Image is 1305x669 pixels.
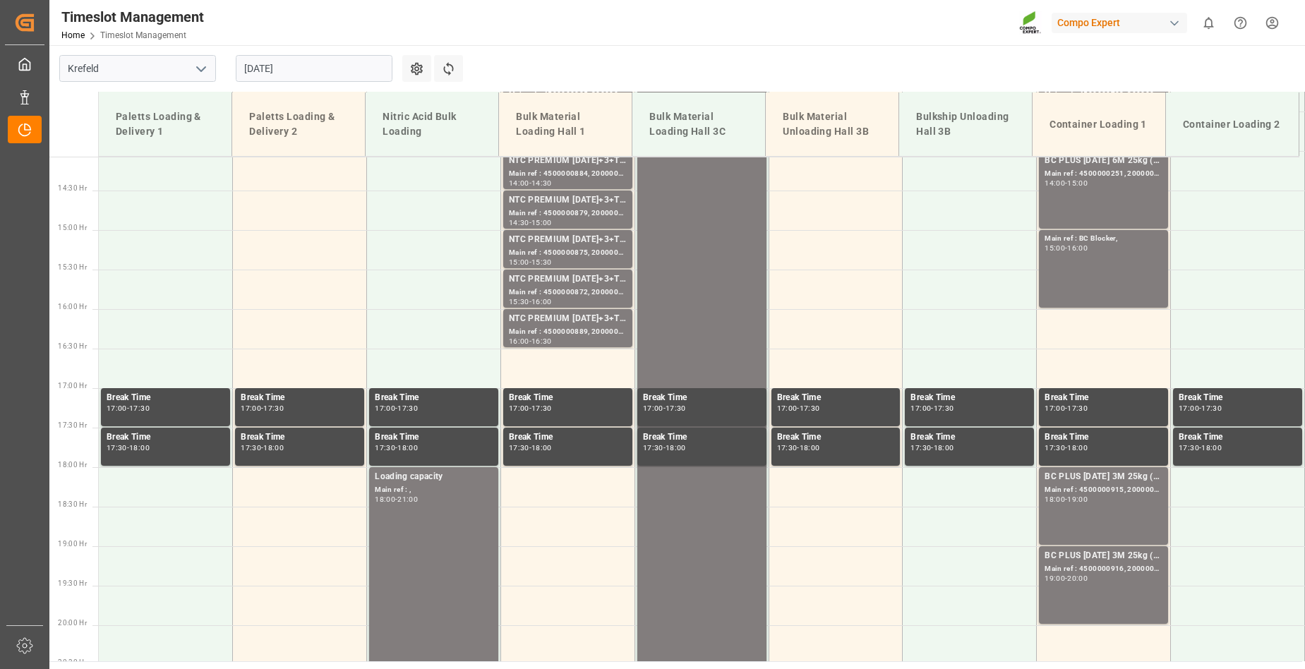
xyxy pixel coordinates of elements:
div: Break Time [1045,391,1162,405]
div: 17:00 [241,405,261,411]
div: Break Time [375,391,493,405]
div: 18:00 [800,445,820,451]
div: 15:00 [1045,245,1065,251]
span: 18:00 Hr [58,461,87,469]
div: Break Time [509,430,627,445]
div: 15:00 [531,219,552,226]
div: - [931,405,933,411]
div: 17:00 [910,405,931,411]
div: 17:00 [509,405,529,411]
div: Break Time [509,391,627,405]
div: Break Time [777,430,895,445]
div: 18:00 [531,445,552,451]
div: 16:00 [1067,245,1088,251]
div: 19:00 [1045,575,1065,581]
div: 18:00 [1067,445,1088,451]
span: 16:30 Hr [58,342,87,350]
div: NTC PREMIUM [DATE]+3+TE BULK; [509,154,627,168]
div: NTC PREMIUM [DATE]+3+TE BULK; [509,193,627,207]
div: Main ref : , [375,484,493,496]
div: 17:30 [107,445,127,451]
div: 14:30 [509,219,529,226]
div: - [529,259,531,265]
div: - [663,405,666,411]
div: 17:30 [241,445,261,451]
div: - [1065,496,1067,502]
div: Main ref : 4500000889, 2000000854; [509,326,627,338]
div: - [529,445,531,451]
div: NTC PREMIUM [DATE]+3+TE BULK; [509,233,627,247]
div: Nitric Acid Bulk Loading [377,104,487,145]
div: Main ref : 4500000916, 2000000422; [1045,563,1162,575]
div: 17:30 [1067,405,1088,411]
span: 17:30 Hr [58,421,87,429]
div: - [529,180,531,186]
div: BC PLUS [DATE] 3M 25kg (x42) WW; [1045,470,1162,484]
div: - [127,405,129,411]
div: 17:00 [107,405,127,411]
div: - [1065,405,1067,411]
div: Break Time [107,430,224,445]
input: DD.MM.YYYY [236,55,392,82]
div: 17:30 [531,405,552,411]
div: 17:30 [1045,445,1065,451]
span: 19:00 Hr [58,540,87,548]
div: Break Time [375,430,493,445]
div: 17:30 [397,405,418,411]
div: BC PLUS [DATE] 3M 25kg (x42) WW; [1045,549,1162,563]
div: 17:00 [375,405,395,411]
div: Break Time [241,391,359,405]
div: 17:30 [1179,445,1199,451]
div: Bulk Material Unloading Hall 3B [777,104,887,145]
div: Break Time [1179,391,1297,405]
input: Type to search/select [59,55,216,82]
button: Compo Expert [1052,9,1193,36]
div: Break Time [910,430,1028,445]
div: 14:00 [509,180,529,186]
span: 15:00 Hr [58,224,87,231]
div: 17:30 [800,405,820,411]
div: 16:00 [531,299,552,305]
div: 17:30 [509,445,529,451]
div: 21:00 [397,496,418,502]
div: - [1065,180,1067,186]
div: 18:00 [1201,445,1222,451]
div: - [261,405,263,411]
div: 17:30 [129,405,150,411]
span: 18:30 Hr [58,500,87,508]
div: - [1065,575,1067,581]
div: Break Time [643,430,761,445]
div: 18:00 [397,445,418,451]
div: 15:00 [509,259,529,265]
div: Loading capacity [375,470,493,484]
img: Screenshot%202023-09-29%20at%2010.02.21.png_1712312052.png [1019,11,1042,35]
div: 17:30 [1201,405,1222,411]
div: Bulk Material Loading Hall 1 [510,104,620,145]
div: 17:00 [643,405,663,411]
div: 16:30 [531,338,552,344]
div: Bulkship Unloading Hall 3B [910,104,1021,145]
div: 18:00 [666,445,686,451]
div: - [1065,445,1067,451]
div: 14:00 [1045,180,1065,186]
div: NTC PREMIUM [DATE]+3+TE BULK; [509,312,627,326]
div: 18:00 [1045,496,1065,502]
div: Break Time [241,430,359,445]
div: Container Loading 2 [1177,111,1287,138]
div: Main ref : 4500000872, 2000000854; [509,287,627,299]
div: Break Time [1179,430,1297,445]
div: - [663,445,666,451]
div: NTC PREMIUM [DATE]+3+TE BULK; [509,272,627,287]
span: 14:30 Hr [58,184,87,192]
a: Home [61,30,85,40]
div: Break Time [777,391,895,405]
div: 17:30 [263,405,284,411]
span: 20:00 Hr [58,619,87,627]
div: 14:30 [531,180,552,186]
div: Main ref : 4500000875, 2000000854; [509,247,627,259]
div: - [127,445,129,451]
button: show 0 new notifications [1193,7,1225,39]
div: 15:30 [509,299,529,305]
div: - [529,299,531,305]
div: Break Time [643,391,761,405]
